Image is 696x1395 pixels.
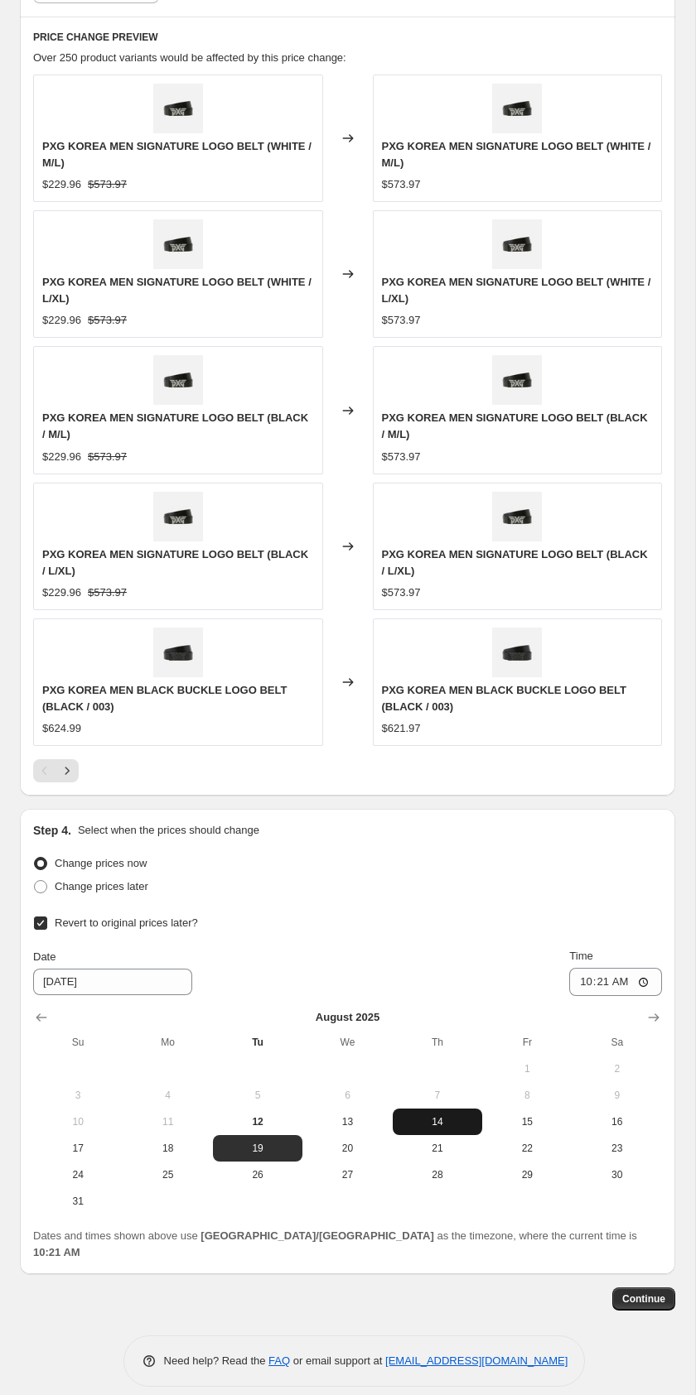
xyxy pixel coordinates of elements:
[399,1036,476,1049] span: Th
[88,584,127,601] strike: $573.97
[492,219,542,269] img: PXG-2023-MEN_S-SIGNATURE-LOGO-BELT-_BLACK_80x.jpg
[382,548,648,577] span: PXG KOREA MEN SIGNATURE LOGO BELT (BLACK / L/XL)
[382,312,421,329] div: $573.97
[40,1195,116,1208] span: 31
[42,584,81,601] div: $229.96
[42,684,287,713] span: PXG KOREA MEN BLACK BUCKLE LOGO BELT (BLACK / 003)
[88,312,127,329] strike: $573.97
[393,1109,482,1135] button: Thursday August 14 2025
[88,176,127,193] strike: $573.97
[573,1109,662,1135] button: Saturday August 16 2025
[42,276,312,305] span: PXG KOREA MEN SIGNATURE LOGO BELT (WHITE / L/XL)
[42,312,81,329] div: $229.96
[492,492,542,541] img: PXG-2023-MEN_S-SIGNATURE-LOGO-BELT-_BLACK_80x.jpg
[302,1135,392,1162] button: Wednesday August 20 2025
[622,1292,665,1306] span: Continue
[213,1162,302,1188] button: Tuesday August 26 2025
[482,1056,572,1082] button: Friday August 1 2025
[382,140,651,169] span: PXG KOREA MEN SIGNATURE LOGO BELT (WHITE / M/L)
[33,31,662,44] h6: PRICE CHANGE PREVIEW
[393,1082,482,1109] button: Thursday August 7 2025
[129,1115,205,1128] span: 11
[482,1109,572,1135] button: Friday August 15 2025
[489,1089,565,1102] span: 8
[42,449,81,465] div: $229.96
[382,276,651,305] span: PXG KOREA MEN SIGNATURE LOGO BELT (WHITE / L/XL)
[579,1089,655,1102] span: 9
[220,1089,296,1102] span: 5
[579,1168,655,1181] span: 30
[482,1135,572,1162] button: Friday August 22 2025
[220,1115,296,1128] span: 12
[129,1142,205,1155] span: 18
[399,1089,476,1102] span: 7
[213,1109,302,1135] button: Today Tuesday August 12 2025
[201,1229,433,1242] b: [GEOGRAPHIC_DATA]/[GEOGRAPHIC_DATA]
[302,1082,392,1109] button: Wednesday August 6 2025
[55,916,198,929] span: Revert to original prices later?
[579,1036,655,1049] span: Sa
[492,84,542,133] img: PXG-2023-MEN_S-SIGNATURE-LOGO-BELT-_BLACK_80x.jpg
[482,1029,572,1056] th: Friday
[153,355,203,405] img: PXG-2023-MEN_S-SIGNATURE-LOGO-BELT-_BLACK_80x.jpg
[123,1109,212,1135] button: Monday August 11 2025
[573,1135,662,1162] button: Saturday August 23 2025
[489,1036,565,1049] span: Fr
[482,1082,572,1109] button: Friday August 8 2025
[573,1162,662,1188] button: Saturday August 30 2025
[33,1029,123,1056] th: Sunday
[382,720,421,737] div: $621.97
[290,1354,385,1367] span: or email support at
[399,1142,476,1155] span: 21
[42,548,308,577] span: PXG KOREA MEN SIGNATURE LOGO BELT (BLACK / L/XL)
[573,1082,662,1109] button: Saturday August 9 2025
[33,51,346,64] span: Over 250 product variants would be affected by this price change:
[213,1029,302,1056] th: Tuesday
[40,1168,116,1181] span: 24
[55,857,147,869] span: Change prices now
[40,1115,116,1128] span: 10
[573,1056,662,1082] button: Saturday August 2 2025
[573,1029,662,1056] th: Saturday
[302,1162,392,1188] button: Wednesday August 27 2025
[302,1029,392,1056] th: Wednesday
[489,1168,565,1181] span: 29
[153,84,203,133] img: PXG-2023-MEN_S-SIGNATURE-LOGO-BELT-_BLACK_80x.jpg
[579,1115,655,1128] span: 16
[213,1135,302,1162] button: Tuesday August 19 2025
[309,1168,385,1181] span: 27
[642,1006,665,1029] button: Show next month, September 2025
[382,176,421,193] div: $573.97
[123,1029,212,1056] th: Monday
[129,1089,205,1102] span: 4
[33,1246,80,1258] b: 10:21 AM
[78,822,259,839] p: Select when the prices should change
[129,1168,205,1181] span: 25
[309,1142,385,1155] span: 20
[129,1036,205,1049] span: Mo
[569,950,592,962] span: Time
[569,968,662,996] input: 12:00
[123,1082,212,1109] button: Monday August 4 2025
[33,1135,123,1162] button: Sunday August 17 2025
[382,411,648,440] span: PXG KOREA MEN SIGNATURE LOGO BELT (BLACK / M/L)
[489,1062,565,1075] span: 1
[40,1142,116,1155] span: 17
[33,1162,123,1188] button: Sunday August 24 2025
[382,684,626,713] span: PXG KOREA MEN BLACK BUCKLE LOGO BELT (BLACK / 003)
[42,411,308,440] span: PXG KOREA MEN SIGNATURE LOGO BELT (BLACK / M/L)
[40,1089,116,1102] span: 3
[55,880,148,892] span: Change prices later
[33,1188,123,1215] button: Sunday August 31 2025
[612,1287,675,1311] button: Continue
[309,1036,385,1049] span: We
[489,1115,565,1128] span: 15
[56,759,79,782] button: Next
[399,1115,476,1128] span: 14
[40,1036,116,1049] span: Su
[220,1036,296,1049] span: Tu
[399,1168,476,1181] span: 28
[123,1135,212,1162] button: Monday August 18 2025
[33,1082,123,1109] button: Sunday August 3 2025
[33,1229,637,1258] span: Dates and times shown above use as the timezone, where the current time is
